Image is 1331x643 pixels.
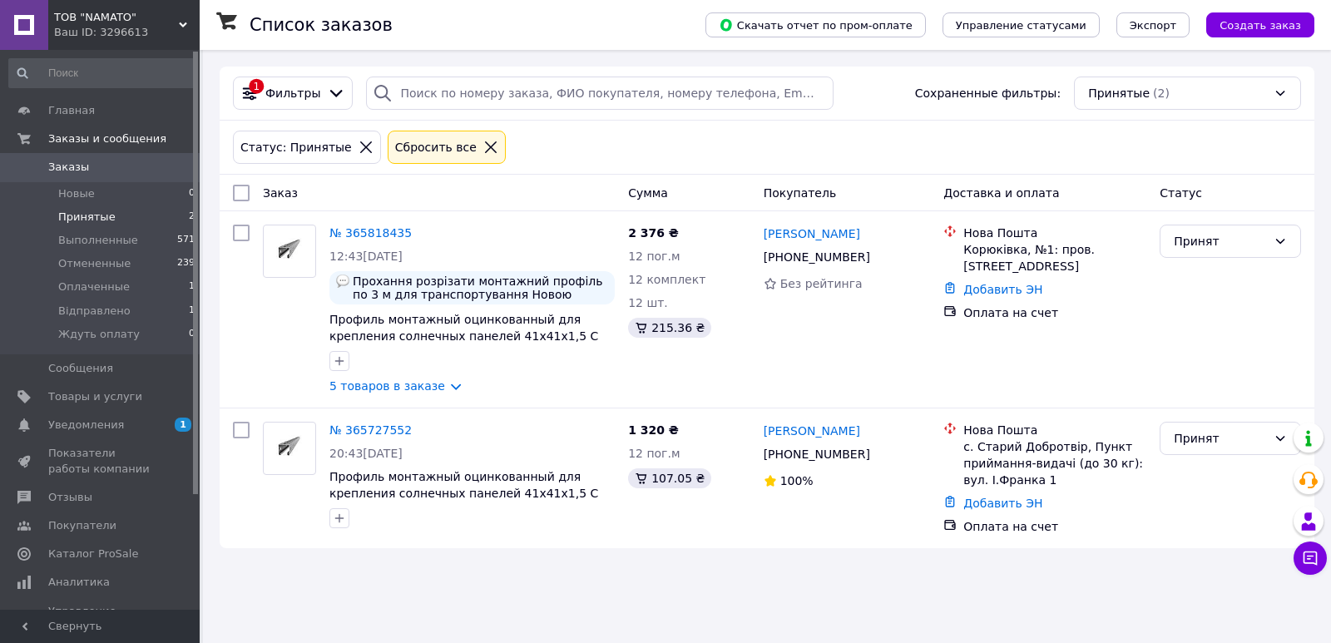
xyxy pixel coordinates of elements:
[48,490,92,505] span: Отзывы
[264,431,315,466] img: Фото товару
[336,275,349,288] img: :speech_balloon:
[963,438,1146,488] div: с. Старий Добротвір, Пункт приймання-видачі (до 30 кг): вул. І.Франка 1
[719,17,913,32] span: Скачать отчет по пром-оплате
[963,304,1146,321] div: Оплата на счет
[177,233,195,248] span: 571
[943,186,1059,200] span: Доставка и оплата
[58,279,130,294] span: Оплаченные
[329,447,403,460] span: 20:43[DATE]
[628,296,668,309] span: 12 шт.
[780,474,814,487] span: 100%
[1088,85,1150,101] span: Принятые
[58,210,116,225] span: Принятые
[1153,87,1170,100] span: (2)
[264,234,315,269] img: Фото товару
[628,250,680,263] span: 12 пог.м
[58,304,131,319] span: Відправлено
[366,77,834,110] input: Поиск по номеру заказа, ФИО покупателя, номеру телефона, Email, номеру накладной
[1174,232,1267,250] div: Принят
[189,304,195,319] span: 1
[189,186,195,201] span: 0
[263,225,316,278] a: Фото товару
[963,422,1146,438] div: Нова Пошта
[392,138,480,156] div: Сбросить все
[48,160,89,175] span: Заказы
[58,256,131,271] span: Отмененные
[48,103,95,118] span: Главная
[48,575,110,590] span: Аналитика
[764,225,860,242] a: [PERSON_NAME]
[58,186,95,201] span: Новые
[1130,19,1176,32] span: Экспорт
[58,327,140,342] span: Ждуть оплату
[956,19,1086,32] span: Управление статусами
[58,233,138,248] span: Выполненные
[175,418,191,432] span: 1
[780,277,863,290] span: Без рейтинга
[189,210,195,225] span: 2
[963,225,1146,241] div: Нова Пошта
[628,447,680,460] span: 12 пог.м
[329,470,598,517] a: Профиль монтажный оцинкованный для крепления солнечных панелей 41х41x1,5 С Solar Цинк 275 мг/м^2
[1206,12,1314,37] button: Создать заказ
[250,15,393,35] h1: Список заказов
[760,245,873,269] div: [PHONE_NUMBER]
[329,313,598,359] a: Профиль монтажный оцинкованный для крепления солнечных панелей 41х41x1,5 С Solar Цинк 275 мг/м^2
[628,423,679,437] span: 1 320 ₴
[628,186,668,200] span: Сумма
[329,250,403,263] span: 12:43[DATE]
[353,275,608,301] span: Прохання розрізати монтажний профіль по 3 м для транспортування Новою поштою.
[48,446,154,476] span: Показатели работы компании
[764,423,860,439] a: [PERSON_NAME]
[177,256,195,271] span: 239
[8,58,196,88] input: Поиск
[943,12,1100,37] button: Управление статусами
[54,10,179,25] span: ТОВ "NAMATO"
[48,547,138,561] span: Каталог ProSale
[764,186,837,200] span: Покупатель
[963,497,1042,510] a: Добавить ЭН
[705,12,926,37] button: Скачать отчет по пром-оплате
[189,279,195,294] span: 1
[48,361,113,376] span: Сообщения
[48,131,166,146] span: Заказы и сообщения
[48,418,124,433] span: Уведомления
[48,389,142,404] span: Товары и услуги
[963,518,1146,535] div: Оплата на счет
[628,468,711,488] div: 107.05 ₴
[628,318,711,338] div: 215.36 ₴
[1116,12,1190,37] button: Экспорт
[263,186,298,200] span: Заказ
[1294,542,1327,575] button: Чат с покупателем
[760,443,873,466] div: [PHONE_NUMBER]
[1190,17,1314,31] a: Создать заказ
[329,423,412,437] a: № 365727552
[48,604,154,634] span: Управление сайтом
[263,422,316,475] a: Фото товару
[963,241,1146,275] div: Корюківка, №1: пров. [STREET_ADDRESS]
[1160,186,1202,200] span: Статус
[48,518,116,533] span: Покупатели
[628,226,679,240] span: 2 376 ₴
[265,85,320,101] span: Фильтры
[1220,19,1301,32] span: Создать заказ
[54,25,200,40] div: Ваш ID: 3296613
[963,283,1042,296] a: Добавить ЭН
[189,327,195,342] span: 0
[329,226,412,240] a: № 365818435
[237,138,355,156] div: Статус: Принятые
[915,85,1061,101] span: Сохраненные фильтры:
[329,379,445,393] a: 5 товаров в заказе
[1174,429,1267,448] div: Принят
[628,273,705,286] span: 12 комплект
